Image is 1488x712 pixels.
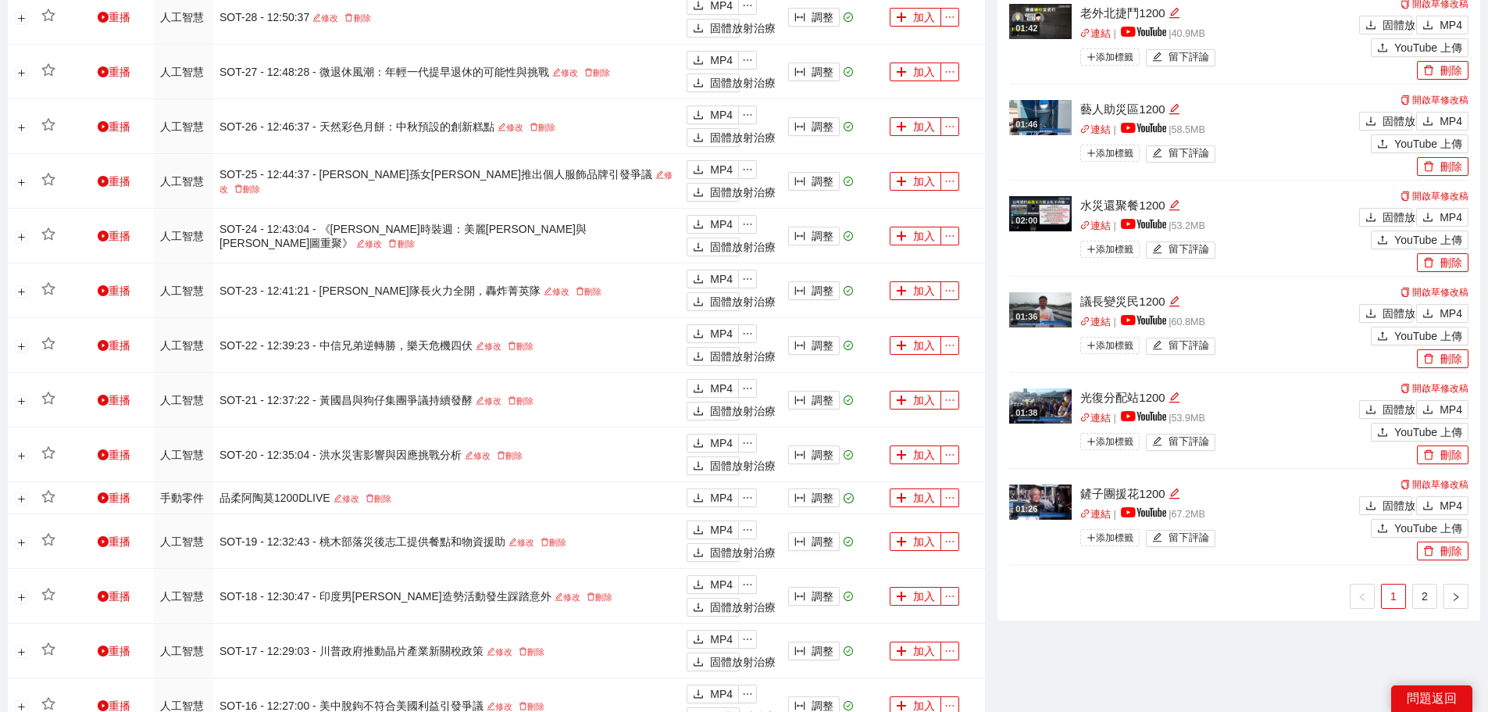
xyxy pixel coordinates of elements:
[1401,384,1410,393] span: 複製
[890,63,941,81] button: 加加入
[1394,426,1462,438] font: YouTube 上傳
[1440,256,1462,269] font: 刪除
[940,172,959,191] button: 省略
[1412,287,1468,298] font: 開啟草修改稿
[1146,242,1215,259] button: 編輯留下評論
[812,394,833,406] font: 調整
[1152,52,1162,63] span: 編輯
[940,281,959,300] button: 省略
[1371,134,1468,153] button: 上傳YouTube 上傳
[1009,100,1072,135] img: d3d3ccab-c4b9-40ab-ba71-798292ea1b97.jpg
[1009,292,1072,327] img: 46357914-5936-47b0-95fa-a077bda91010.jpg
[693,383,704,395] span: 下載
[1365,20,1376,32] span: 下載
[321,13,338,23] font: 修改
[896,12,907,24] span: 加
[687,160,739,179] button: 下載MP4
[693,55,704,67] span: 下載
[1383,307,1448,320] font: 固體放射治療
[1009,4,1072,39] img: e78147cb-e103-417e-9e40-afe199b717e1.jpg
[1440,64,1462,77] font: 刪除
[788,8,840,27] button: 列寬調整
[498,123,506,131] span: 編輯
[1417,253,1468,272] button: 刪除刪除
[1121,123,1166,133] img: yt_logo_rgb_light.a676ea31.png
[739,55,756,66] span: 省略
[1080,220,1090,231] span: 關聯
[710,295,776,308] font: 固體放射治療
[1412,383,1468,394] font: 開啟草修改稿
[693,351,704,363] span: 下載
[1423,353,1434,366] span: 刪除
[16,121,28,134] button: 展開行
[1090,317,1111,327] font: 連結
[693,406,704,418] span: 下載
[687,324,739,343] button: 下載MP4
[890,117,941,136] button: 加加入
[16,340,28,352] button: 展開行
[693,164,704,177] span: 下載
[710,241,776,253] font: 固體放射治療
[1417,349,1468,368] button: 刪除刪除
[1422,308,1433,320] span: 下載
[1440,352,1462,365] font: 刪除
[1146,49,1215,66] button: 編輯留下評論
[1371,231,1468,249] button: 上傳YouTube 上傳
[896,285,907,298] span: 加
[1377,234,1388,247] span: 上傳
[794,395,805,407] span: 列寬
[710,382,733,395] font: MP4
[1152,244,1162,256] span: 編輯
[896,395,907,407] span: 加
[1423,257,1434,270] span: 刪除
[913,230,935,242] font: 加入
[1377,138,1388,151] span: 上傳
[941,66,958,77] span: 省略
[1015,312,1037,321] font: 01:36
[1080,220,1111,231] a: 關聯連結
[940,8,959,27] button: 省略
[1365,116,1376,128] span: 下載
[738,324,757,343] button: 省略
[812,66,833,78] font: 調整
[896,121,907,134] span: 加
[1423,161,1434,174] span: 刪除
[1423,65,1434,77] span: 刪除
[1394,41,1462,54] font: YouTube 上傳
[1169,103,1180,115] span: 編輯
[738,51,757,70] button: 省略
[941,231,958,242] span: 省略
[739,219,756,230] span: 省略
[1146,338,1215,355] button: 編輯留下評論
[576,287,584,295] span: 刪除
[1416,112,1468,131] button: 下載MP4
[913,120,935,133] font: 加入
[16,395,28,407] button: 展開行
[710,327,733,340] font: MP4
[710,54,733,66] font: MP4
[1383,19,1448,31] font: 固體放射治療
[398,239,415,249] font: 刪除
[593,68,610,77] font: 刪除
[1152,148,1162,159] span: 編輯
[890,336,941,355] button: 加加入
[710,109,733,121] font: MP4
[1371,423,1468,442] button: 上傳YouTube 上傳
[1169,199,1180,211] span: 編輯
[1080,317,1111,327] a: 關聯連結
[1152,340,1162,352] span: 編輯
[16,12,28,24] button: 展開行
[1383,211,1448,224] font: 固體放射治療
[1169,388,1180,407] div: 編輯
[1365,212,1376,224] span: 下載
[941,395,958,406] span: 省略
[812,175,833,188] font: 調整
[890,172,941,191] button: 加加入
[788,63,840,81] button: 列寬調整
[687,379,739,398] button: 下載MP4
[1377,331,1388,343] span: 上傳
[913,394,935,406] font: 加入
[693,109,704,122] span: 下載
[738,379,757,398] button: 省略
[1359,208,1412,227] button: 下載固體放射治療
